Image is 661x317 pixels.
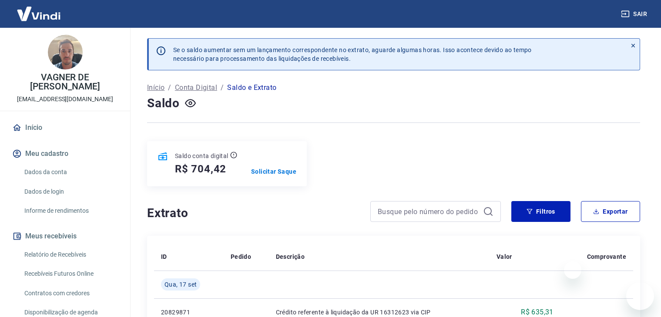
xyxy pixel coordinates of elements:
button: Sair [619,6,651,22]
a: Início [10,118,120,137]
p: Pedido [231,252,251,261]
p: / [221,83,224,93]
p: Descrição [276,252,305,261]
h4: Saldo [147,95,180,112]
p: / [168,83,171,93]
input: Busque pelo número do pedido [378,205,480,218]
p: 20829871 [161,308,217,317]
a: Recebíveis Futuros Online [21,265,120,283]
p: ID [161,252,167,261]
a: Dados de login [21,183,120,201]
a: Dados da conta [21,163,120,181]
button: Meus recebíveis [10,227,120,246]
h5: R$ 704,42 [175,162,226,176]
p: [EMAIL_ADDRESS][DOMAIN_NAME] [17,95,113,104]
p: Saldo e Extrato [227,83,276,93]
button: Meu cadastro [10,144,120,163]
img: d7db2a02-bc72-4c40-9ec9-a25e952a6912.jpeg [48,35,83,69]
span: Qua, 17 set [164,280,197,289]
p: Saldo conta digital [175,152,228,160]
p: Comprovante [587,252,626,261]
p: Crédito referente à liquidação da UR 16312623 via CIP [276,308,483,317]
iframe: Botão para abrir a janela de mensagens [626,282,654,310]
a: Informe de rendimentos [21,202,120,220]
p: VAGNER DE [PERSON_NAME] [7,73,123,91]
button: Filtros [511,201,570,222]
img: Vindi [10,0,67,27]
p: Se o saldo aumentar sem um lançamento correspondente no extrato, aguarde algumas horas. Isso acon... [173,46,532,63]
a: Solicitar Saque [251,167,296,176]
a: Conta Digital [175,83,217,93]
a: Relatório de Recebíveis [21,246,120,264]
a: Contratos com credores [21,284,120,302]
h4: Extrato [147,205,360,222]
button: Exportar [581,201,640,222]
p: Valor [497,252,512,261]
iframe: Fechar mensagem [564,261,581,279]
a: Início [147,83,164,93]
